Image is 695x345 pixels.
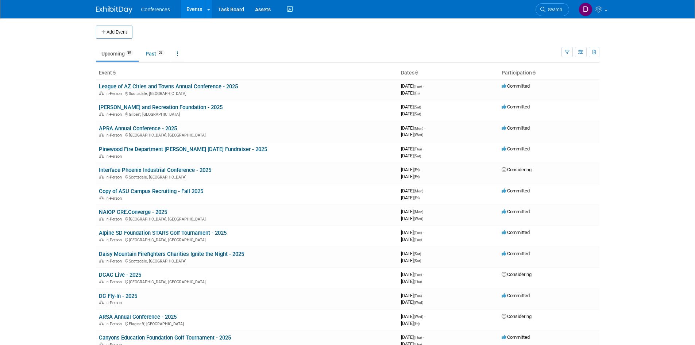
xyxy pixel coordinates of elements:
[99,146,267,153] a: Pinewood Fire Department [PERSON_NAME] [DATE] Fundraiser - 2025
[502,314,532,319] span: Considering
[502,125,530,131] span: Committed
[401,299,423,305] span: [DATE]
[401,83,424,89] span: [DATE]
[401,195,420,200] span: [DATE]
[157,50,165,55] span: 52
[99,300,104,304] img: In-Person Event
[414,84,422,88] span: (Tue)
[502,209,530,214] span: Committed
[99,154,104,158] img: In-Person Event
[414,315,423,319] span: (Wed)
[414,336,422,340] span: (Thu)
[414,280,422,284] span: (Thu)
[398,67,499,79] th: Dates
[502,334,530,340] span: Committed
[414,126,423,130] span: (Mon)
[125,50,133,55] span: 39
[401,251,423,256] span: [DATE]
[401,314,425,319] span: [DATE]
[414,294,422,298] span: (Tue)
[423,83,424,89] span: -
[502,272,532,277] span: Considering
[414,322,420,326] span: (Fri)
[401,237,422,242] span: [DATE]
[105,133,124,138] span: In-Person
[99,280,104,283] img: In-Person Event
[401,188,425,193] span: [DATE]
[96,26,132,39] button: Add Event
[414,154,421,158] span: (Sat)
[424,125,425,131] span: -
[99,167,211,173] a: Interface Phoenix Industrial Conference - 2025
[502,293,530,298] span: Committed
[401,111,421,116] span: [DATE]
[99,258,395,264] div: Scottsdale, [GEOGRAPHIC_DATA]
[502,104,530,110] span: Committed
[401,321,420,326] span: [DATE]
[414,252,421,256] span: (Sat)
[401,132,423,137] span: [DATE]
[99,217,104,221] img: In-Person Event
[423,146,424,152] span: -
[401,167,422,172] span: [DATE]
[99,90,395,96] div: Scottsdale, [GEOGRAPHIC_DATA]
[414,273,422,277] span: (Tue)
[401,230,424,235] span: [DATE]
[401,279,422,284] span: [DATE]
[99,322,104,325] img: In-Person Event
[401,293,424,298] span: [DATE]
[105,154,124,159] span: In-Person
[499,67,599,79] th: Participation
[536,3,569,16] a: Search
[401,90,420,96] span: [DATE]
[99,104,223,111] a: [PERSON_NAME] and Recreation Foundation - 2025
[112,70,116,76] a: Sort by Event Name
[414,168,420,172] span: (Fri)
[401,258,421,263] span: [DATE]
[414,112,421,116] span: (Sat)
[545,7,562,12] span: Search
[105,112,124,117] span: In-Person
[502,230,530,235] span: Committed
[99,293,137,299] a: DC Fly-In - 2025
[502,146,530,152] span: Committed
[99,238,104,241] img: In-Person Event
[502,251,530,256] span: Committed
[99,112,104,116] img: In-Person Event
[96,67,398,79] th: Event
[401,272,424,277] span: [DATE]
[422,251,423,256] span: -
[99,237,395,242] div: [GEOGRAPHIC_DATA], [GEOGRAPHIC_DATA]
[96,47,139,61] a: Upcoming39
[401,104,423,110] span: [DATE]
[105,217,124,222] span: In-Person
[99,259,104,262] img: In-Person Event
[414,210,423,214] span: (Mon)
[401,174,420,179] span: [DATE]
[99,321,395,326] div: Flagstaff, [GEOGRAPHIC_DATA]
[99,175,104,179] img: In-Person Event
[105,280,124,284] span: In-Person
[105,196,124,201] span: In-Person
[105,300,124,305] span: In-Person
[414,238,422,242] span: (Tue)
[140,47,170,61] a: Past52
[423,293,424,298] span: -
[423,334,424,340] span: -
[422,104,423,110] span: -
[532,70,536,76] a: Sort by Participation Type
[423,272,424,277] span: -
[99,279,395,284] div: [GEOGRAPHIC_DATA], [GEOGRAPHIC_DATA]
[141,7,170,12] span: Conferences
[99,314,177,320] a: ARSA Annual Conference - 2025
[99,111,395,117] div: Gilbert, [GEOGRAPHIC_DATA]
[423,230,424,235] span: -
[105,322,124,326] span: In-Person
[414,70,418,76] a: Sort by Start Date
[421,167,422,172] span: -
[424,314,425,319] span: -
[105,91,124,96] span: In-Person
[99,230,227,236] a: Alpine SD Foundation STARS Golf Tournament - 2025
[96,6,132,14] img: ExhibitDay
[414,189,423,193] span: (Mon)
